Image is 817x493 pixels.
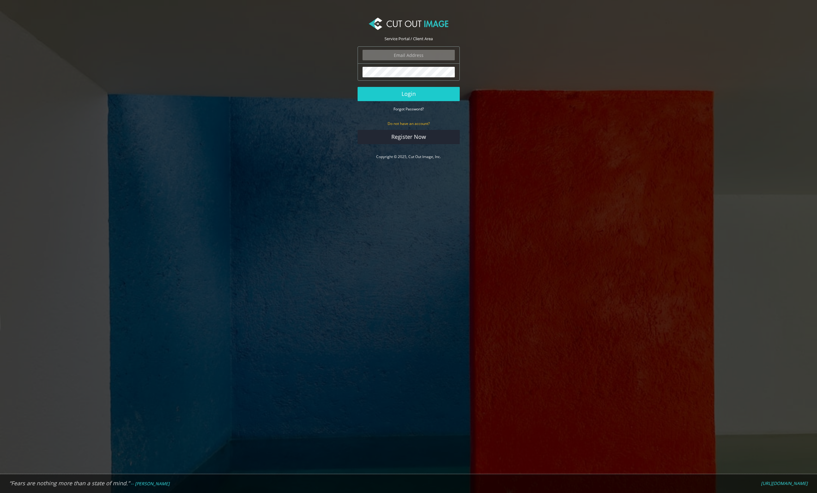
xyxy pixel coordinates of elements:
[363,50,455,60] input: Email Address
[761,481,808,486] a: [URL][DOMAIN_NAME]
[358,87,460,101] button: Login
[369,18,448,30] img: Cut Out Image
[385,36,433,41] span: Service Portal / Client Area
[388,121,430,126] small: Do not have an account?
[393,106,424,112] a: Forgot Password?
[131,481,170,487] em: -- [PERSON_NAME]
[376,154,441,159] a: Copyright © 2025, Cut Out Image, Inc.
[9,479,130,487] em: “Fears are nothing more than a state of mind.”
[358,130,460,144] a: Register Now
